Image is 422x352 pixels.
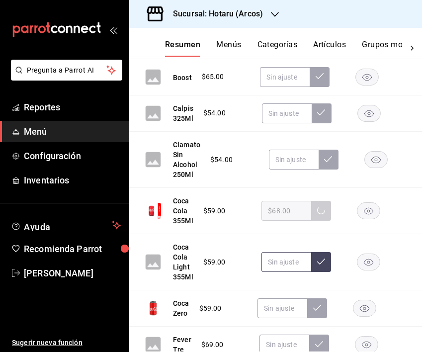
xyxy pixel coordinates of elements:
[173,103,193,123] button: Calpis 325Ml
[173,140,200,179] button: Clamato Sin Alcohol 250Ml
[24,125,121,138] span: Menú
[165,40,402,57] div: navigation tabs
[24,149,121,163] span: Configuración
[261,201,311,221] input: Sin ajuste
[7,72,122,83] a: Pregunta a Parrot AI
[257,40,298,57] button: Categorías
[203,257,226,267] span: $59.00
[24,174,121,187] span: Inventarios
[11,60,122,81] button: Pregunta a Parrot AI
[145,300,161,316] img: Preview
[260,67,310,87] input: Sin ajuste
[257,298,307,318] input: Sin ajuste
[173,298,189,318] button: Coca Zero
[203,206,226,216] span: $59.00
[261,252,311,272] input: Sin ajuste
[165,40,200,57] button: Resumen
[173,196,193,226] button: Coca Cola 355Ml
[313,40,346,57] button: Artículos
[109,26,117,34] button: open_drawer_menu
[173,73,192,83] button: Boost
[202,72,224,82] span: $65.00
[24,242,121,256] span: Recomienda Parrot
[24,219,108,231] span: Ayuda
[203,108,226,118] span: $54.00
[12,338,121,348] span: Sugerir nueva función
[165,8,263,20] h3: Sucursal: Hotaru (Arcos)
[201,340,224,350] span: $69.00
[216,40,241,57] button: Menús
[24,100,121,114] span: Reportes
[210,155,233,165] span: $54.00
[262,103,312,123] input: Sin ajuste
[24,266,121,280] span: [PERSON_NAME]
[199,303,222,314] span: $59.00
[145,203,161,219] img: Preview
[269,150,319,170] input: Sin ajuste
[27,65,107,76] span: Pregunta a Parrot AI
[173,242,193,282] button: Coca Cola Light 355Ml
